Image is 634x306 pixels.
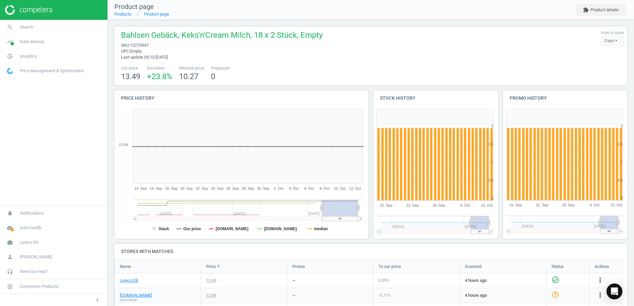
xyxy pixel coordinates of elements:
a: Products [114,12,131,17]
span: Deviation [147,65,172,71]
i: work [4,236,16,249]
a: Lyreco DE [120,278,138,283]
span: [PERSON_NAME] [20,254,52,260]
text: 2 [491,124,493,128]
h4: Promo history [503,90,628,106]
tspan: 13. Oct [610,203,622,207]
i: extension [583,7,589,13]
span: 0 [211,72,215,81]
tspan: 6. Oct [304,186,314,190]
tspan: 29. Sep [562,203,575,207]
span: Last update 05:15 [DATE] [121,55,168,60]
tspan: Stack [158,227,169,231]
text: 13.49 [119,143,128,147]
span: Status [551,263,564,269]
tspan: 6. Oct [590,203,600,207]
text: 2 [621,124,623,128]
tspan: 13. Oct [481,203,493,207]
i: search [4,21,16,33]
span: Bahlsen Gebäck, Keks'n'Cream Milch, 18 x 2 Stück, Empty [121,30,323,42]
span: Data delivery [20,39,44,45]
tspan: 22. Sep [196,186,208,190]
span: 0.00 % [378,278,390,283]
tspan: 6. Oct [460,203,470,207]
div: Open Intercom Messenger [606,283,622,299]
button: extensionProduct details [576,4,626,16]
span: Lyreco DE [20,239,38,245]
span: Price [206,263,216,269]
div: — [292,278,295,283]
tspan: 24. Sep [211,186,223,190]
tspan: 4. Oct [289,186,298,190]
span: 4 hours ago [465,292,541,298]
span: 12270947 [130,43,149,48]
i: pie_chart_outlined [4,50,16,63]
text: 0 [621,196,623,200]
i: chevron_left [94,296,101,304]
i: help_outline [551,290,559,298]
a: [DOMAIN_NAME] [120,292,152,298]
tspan: 16. Sep [150,186,162,190]
label: How to scale [601,30,624,36]
div: 12.99 [206,292,216,298]
span: Product page [114,3,154,11]
tspan: 22. Sep [406,203,419,207]
h4: Price history [114,90,368,106]
span: Actions [595,263,609,269]
img: wGWNvw8QSZomAAAAABJRU5ErkJggg== [7,68,13,74]
tspan: 14. Sep [134,186,147,190]
tspan: 29. Sep [432,203,445,207]
span: To our price [378,263,401,269]
i: timeline [4,35,16,48]
span: Out of stock [120,297,137,302]
i: headset_mic [4,265,16,278]
span: 10.27 [179,72,198,81]
span: Proposals [211,65,230,71]
a: Product page [144,12,169,17]
span: upc : [121,49,130,54]
button: more_vert [596,276,604,285]
text: 0.5 [618,178,623,182]
span: Empty [130,49,142,54]
tspan: 22. Sep [536,203,548,207]
img: ajHJNr6hYgQAAAAASUVORK5CYII= [5,5,52,15]
text: 1 [491,160,493,164]
div: 13.49 [206,278,216,283]
span: Our price [121,65,140,71]
tspan: 12. Oct [349,186,361,190]
text: 0 [491,196,493,200]
button: chevron_left [89,296,106,304]
div: — [292,292,295,298]
tspan: 18. Sep [165,186,178,190]
tspan: 28. Sep [242,186,254,190]
span: Price Management & Optimization [20,68,84,74]
tspan: [DOMAIN_NAME] [264,227,297,231]
span: sku : [121,43,130,48]
i: cloud_done [4,222,16,234]
tspan: [DOMAIN_NAME] [216,227,248,231]
text: 1.5 [618,142,623,146]
h4: Stores with matches [114,244,627,259]
i: notifications [4,207,16,220]
span: Analytics [20,53,37,59]
span: Scanned [465,263,481,269]
span: Need our help? [20,269,48,275]
span: 4 hours ago [465,278,541,283]
div: Days [601,36,624,46]
span: Data health [20,225,41,231]
h4: Stock history [373,90,498,106]
text: 0.5 [488,178,493,182]
span: Search [20,24,33,30]
tspan: 30. Sep [257,186,270,190]
span: -3.71 % [378,293,391,298]
span: Name [120,263,131,269]
span: Competera Products [20,283,58,289]
button: more_vert [596,291,604,300]
span: Notifications [20,210,44,216]
i: arrow_downward [216,263,221,268]
tspan: 15. Sep [509,203,522,207]
span: Promo [292,263,305,269]
span: 13.49 [121,72,140,81]
tspan: 2. Oct [274,186,283,190]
